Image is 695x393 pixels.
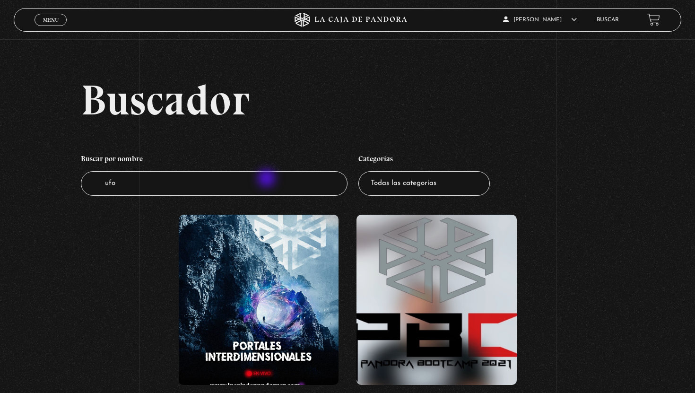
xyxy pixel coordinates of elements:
[40,25,62,31] span: Cerrar
[81,149,347,171] h4: Buscar por nombre
[597,17,619,23] a: Buscar
[43,17,59,23] span: Menu
[358,149,490,171] h4: Categorías
[503,17,577,23] span: [PERSON_NAME]
[647,13,660,26] a: View your shopping cart
[81,79,681,121] h2: Buscador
